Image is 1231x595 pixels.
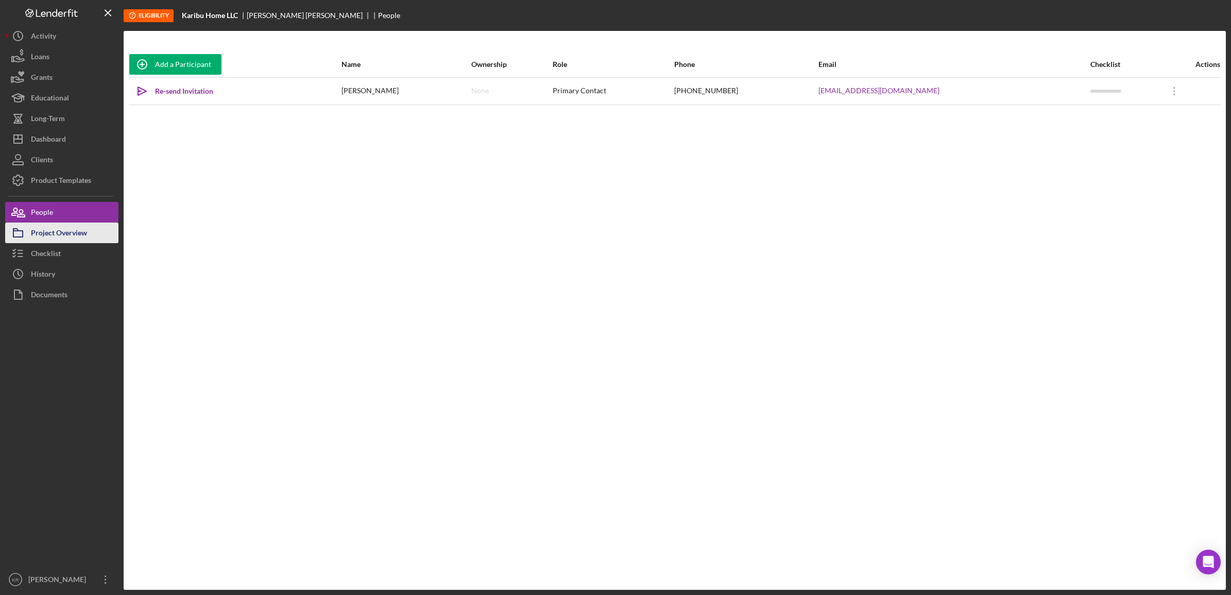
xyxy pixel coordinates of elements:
[31,223,87,246] div: Project Overview
[129,81,224,101] button: Re-send Invitation
[5,149,118,170] button: Clients
[31,284,67,308] div: Documents
[5,67,118,88] button: Grants
[5,284,118,305] button: Documents
[31,67,53,90] div: Grants
[5,88,118,108] button: Educational
[553,60,673,69] div: Role
[341,60,470,69] div: Name
[378,11,400,20] div: People
[31,88,69,111] div: Educational
[471,60,552,69] div: Ownership
[124,9,174,22] div: Eligibility
[5,569,118,590] button: KR[PERSON_NAME]
[5,108,118,129] button: Long-Term
[31,264,55,287] div: History
[155,54,211,75] div: Add a Participant
[818,87,939,95] a: [EMAIL_ADDRESS][DOMAIN_NAME]
[5,26,118,46] button: Activity
[674,78,818,104] div: [PHONE_NUMBER]
[5,46,118,67] button: Loans
[5,202,118,223] button: People
[155,81,213,101] div: Re-send Invitation
[553,78,673,104] div: Primary Contact
[5,264,118,284] button: History
[31,129,66,152] div: Dashboard
[5,129,118,149] button: Dashboard
[26,569,93,592] div: [PERSON_NAME]
[247,11,371,20] div: [PERSON_NAME] [PERSON_NAME]
[5,170,118,191] button: Product Templates
[31,46,49,70] div: Loans
[31,243,61,266] div: Checklist
[1090,60,1160,69] div: Checklist
[674,60,818,69] div: Phone
[31,149,53,173] div: Clients
[1161,60,1220,69] div: Actions
[471,87,489,95] div: None
[31,108,65,131] div: Long-Term
[12,577,19,583] text: KR
[1196,550,1221,574] div: Open Intercom Messenger
[31,26,56,49] div: Activity
[182,11,238,20] b: Karibu Home LLC
[341,78,470,104] div: [PERSON_NAME]
[124,9,174,22] div: This stage is no longer available as part of the standard workflow for Small Business Annual Revi...
[31,202,53,225] div: People
[818,60,1089,69] div: Email
[31,170,91,193] div: Product Templates
[129,54,221,75] button: Add a Participant
[5,243,118,264] button: Checklist
[5,223,118,243] button: Project Overview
